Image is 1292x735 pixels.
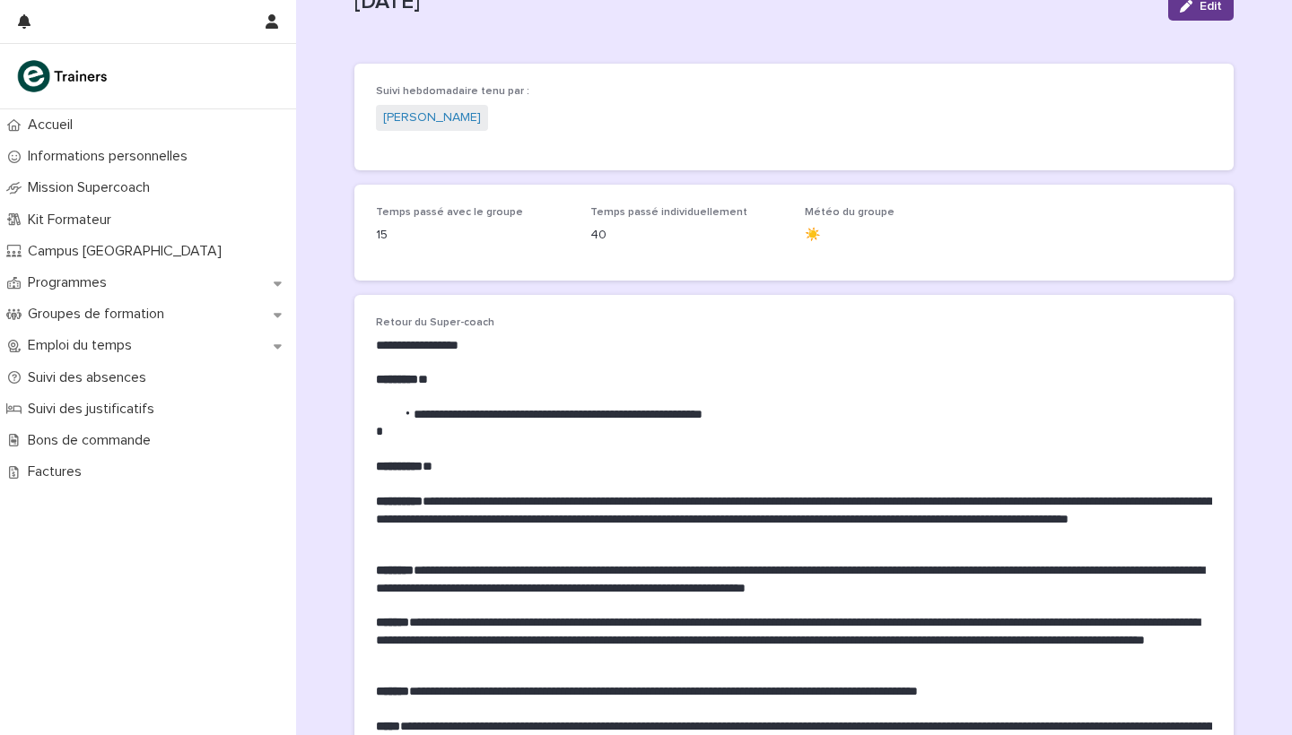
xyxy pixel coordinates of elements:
[376,207,523,218] span: Temps passé avec le groupe
[376,226,569,245] p: 15
[21,179,164,196] p: Mission Supercoach
[21,432,165,449] p: Bons de commande
[376,317,494,328] span: Retour du Super-coach
[21,243,236,260] p: Campus [GEOGRAPHIC_DATA]
[21,274,121,291] p: Programmes
[21,463,96,480] p: Factures
[21,337,146,354] p: Emploi du temps
[590,207,747,218] span: Temps passé individuellement
[21,212,126,229] p: Kit Formateur
[805,207,895,218] span: Météo du groupe
[21,148,202,165] p: Informations personnelles
[590,226,783,245] p: 40
[21,117,87,134] p: Accueil
[805,226,998,245] p: ☀️
[21,369,161,386] p: Suivi des absences
[383,108,481,127] a: [PERSON_NAME]
[21,401,169,418] p: Suivi des justificatifs
[14,58,113,94] img: K0CqGN7SDeD6s4JG8KQk
[376,86,529,97] span: Suivi hebdomadaire tenu par :
[21,306,179,323] p: Groupes de formation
